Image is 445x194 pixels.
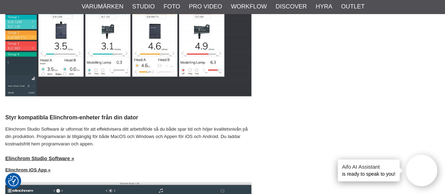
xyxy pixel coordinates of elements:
button: Samtyckesinställningar [8,175,19,187]
a: Pro Video [189,2,222,11]
h4: Aifo AI Assistant [342,163,395,170]
a: Workflow [231,2,267,11]
a: Varumärken [82,2,123,11]
a: Hyra [316,2,332,11]
div: is ready to speak to you! [338,159,400,181]
img: Revisit consent button [8,176,19,186]
a: Elinchrom iOS App » [5,167,51,172]
h3: Styr kompatibla Elinchrom-enheter från din dator [5,113,252,121]
a: Outlet [341,2,364,11]
a: Discover [275,2,307,11]
a: Studio [132,2,155,11]
a: Foto [164,2,180,11]
a: Elinchrom Studio Software » [5,155,74,161]
p: Elinchrom Studio Software är utformat för att effektivisera ditt arbetsflöde så du både spar tid ... [5,125,252,147]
